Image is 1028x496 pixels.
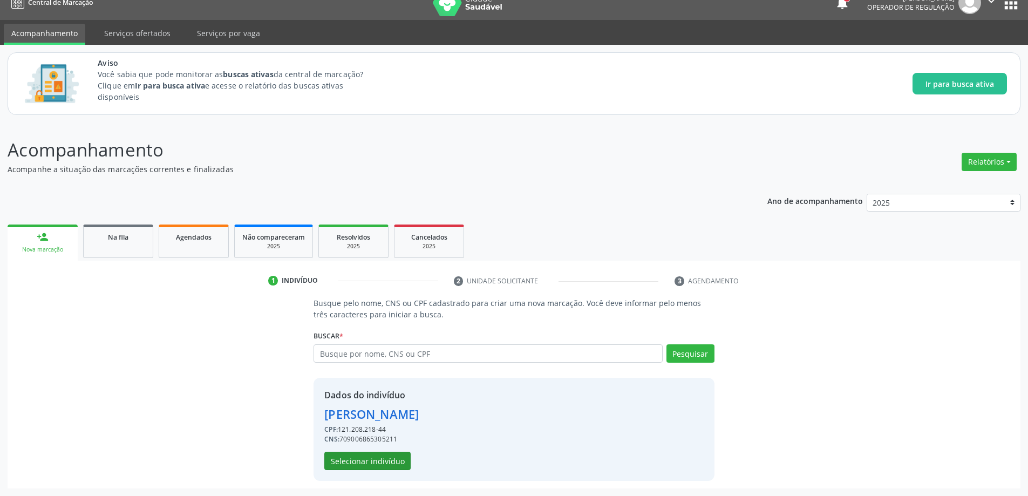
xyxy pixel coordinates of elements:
[189,24,268,43] a: Serviços por vaga
[4,24,85,45] a: Acompanhamento
[867,3,955,12] span: Operador de regulação
[15,246,70,254] div: Nova marcação
[925,78,994,90] span: Ir para busca ativa
[282,276,318,286] div: Indivíduo
[411,233,447,242] span: Cancelados
[324,425,419,434] div: 121.208.218-44
[8,137,717,164] p: Acompanhamento
[324,425,338,434] span: CPF:
[666,344,714,363] button: Pesquisar
[324,405,419,423] div: [PERSON_NAME]
[324,434,419,444] div: 709006865305211
[402,242,456,250] div: 2025
[767,194,863,207] p: Ano de acompanhamento
[324,434,339,444] span: CNS:
[21,59,83,108] img: Imagem de CalloutCard
[223,69,273,79] strong: buscas ativas
[8,164,717,175] p: Acompanhe a situação das marcações correntes e finalizadas
[135,80,205,91] strong: Ir para busca ativa
[314,297,714,320] p: Busque pelo nome, CNS ou CPF cadastrado para criar uma nova marcação. Você deve informar pelo men...
[324,389,419,402] div: Dados do indivíduo
[98,57,383,69] span: Aviso
[98,69,383,103] p: Você sabia que pode monitorar as da central de marcação? Clique em e acesse o relatório das busca...
[324,452,411,470] button: Selecionar indivíduo
[176,233,212,242] span: Agendados
[913,73,1007,94] button: Ir para busca ativa
[314,328,343,344] label: Buscar
[268,276,278,286] div: 1
[37,231,49,243] div: person_add
[962,153,1017,171] button: Relatórios
[97,24,178,43] a: Serviços ofertados
[242,233,305,242] span: Não compareceram
[337,233,370,242] span: Resolvidos
[326,242,380,250] div: 2025
[108,233,128,242] span: Na fila
[242,242,305,250] div: 2025
[314,344,662,363] input: Busque por nome, CNS ou CPF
